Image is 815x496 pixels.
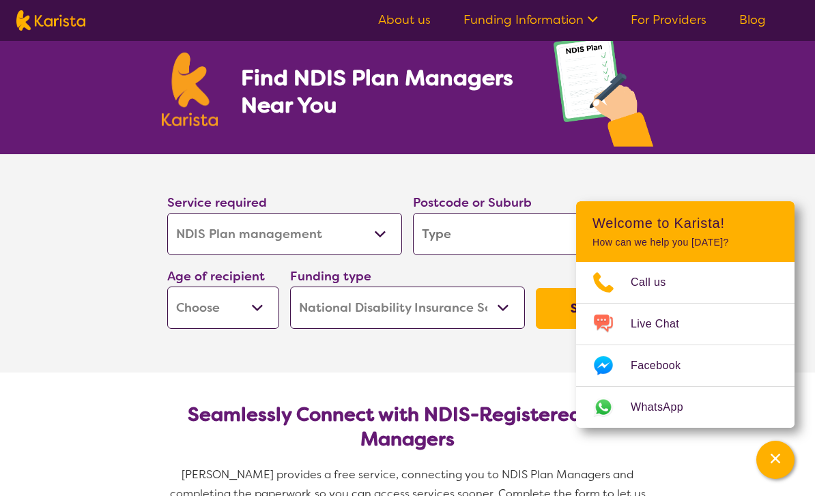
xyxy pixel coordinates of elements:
[592,215,778,231] h2: Welcome to Karista!
[178,403,637,452] h2: Seamlessly Connect with NDIS-Registered Plan Managers
[413,213,648,255] input: Type
[631,272,683,293] span: Call us
[592,237,778,248] p: How can we help you [DATE]?
[378,12,431,28] a: About us
[167,194,267,211] label: Service required
[576,387,795,428] a: Web link opens in a new tab.
[631,314,696,334] span: Live Chat
[756,441,795,479] button: Channel Menu
[463,12,598,28] a: Funding Information
[290,268,371,285] label: Funding type
[631,397,700,418] span: WhatsApp
[167,268,265,285] label: Age of recipient
[739,12,766,28] a: Blog
[576,262,795,428] ul: Choose channel
[162,53,218,126] img: Karista logo
[631,355,697,376] span: Facebook
[631,12,706,28] a: For Providers
[576,201,795,428] div: Channel Menu
[413,194,532,211] label: Postcode or Suburb
[16,10,85,31] img: Karista logo
[554,35,653,154] img: plan-management
[536,288,648,329] button: Search
[241,64,526,119] h1: Find NDIS Plan Managers Near You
